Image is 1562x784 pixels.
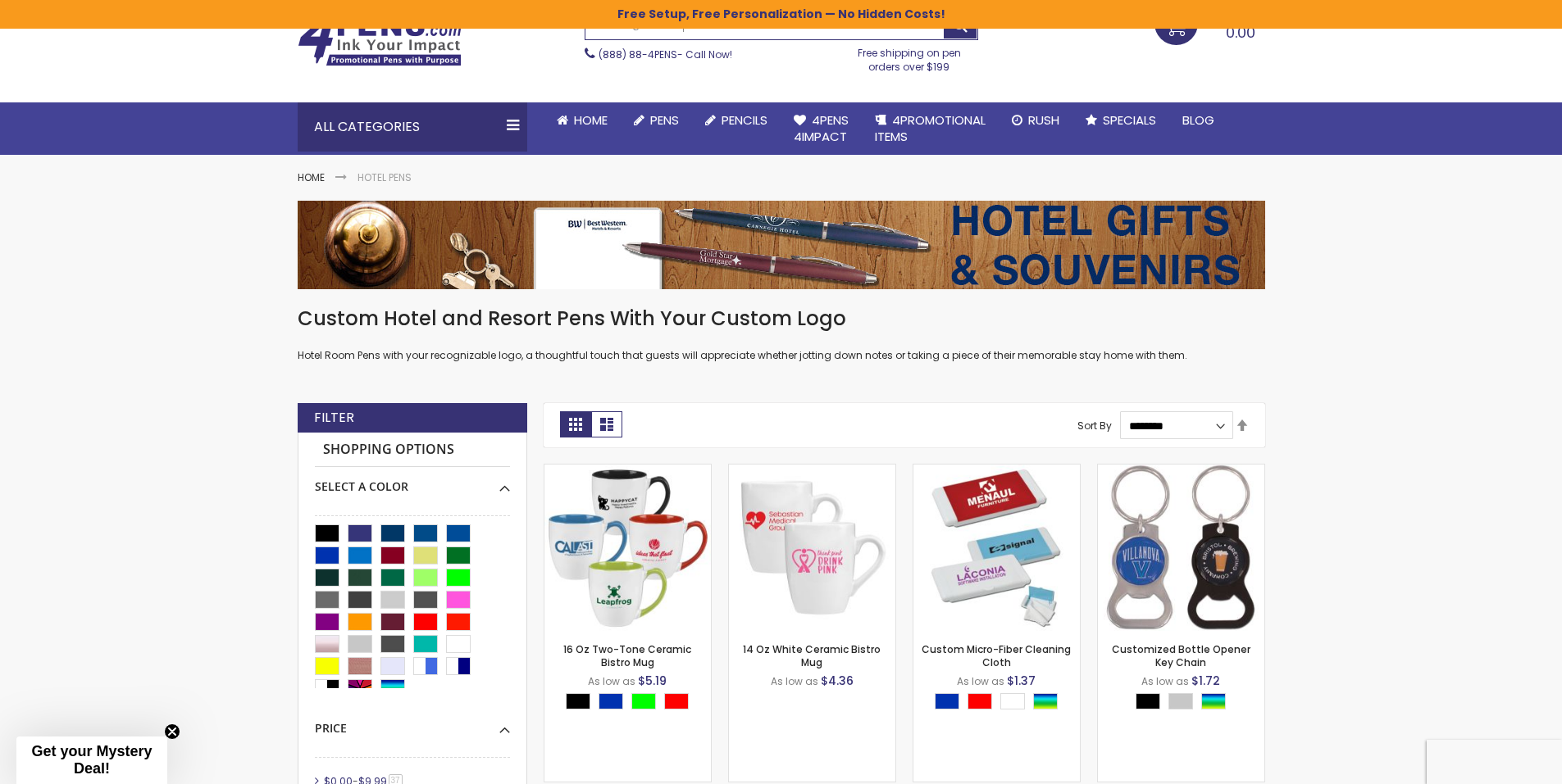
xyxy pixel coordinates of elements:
[957,674,1004,688] span: As low as
[1201,693,1226,709] div: Assorted
[1226,22,1255,43] span: 0.00
[922,642,1071,669] a: Custom Micro-Fiber Cleaning Cloth
[862,102,999,156] a: 4PROMOTIONALITEMS
[298,306,1265,362] div: Hotel Room Pens with your recognizable logo, a thoughtful touch that guests will appreciate wheth...
[631,693,656,709] div: Lime Green
[840,40,978,73] div: Free shipping on pen orders over $199
[913,465,1080,631] img: Custom Micro-Fiber Cleaning Cloth
[729,464,895,478] a: 14 Oz White Ceramic Bistro Mug
[794,111,849,145] span: 4Pens 4impact
[298,102,527,152] div: All Categories
[315,467,510,495] div: Select A Color
[315,709,510,736] div: Price
[1098,465,1264,631] img: Customized Bottle Opener Key Chain
[999,102,1072,138] a: Rush
[298,170,325,184] a: Home
[1098,464,1264,478] a: Customized Bottle Opener Key Chain
[935,693,959,709] div: Blue
[722,111,767,129] span: Pencils
[599,693,623,709] div: Blue
[1077,419,1112,433] label: Sort By
[1112,642,1250,669] a: Customized Bottle Opener Key Chain
[650,111,679,129] span: Pens
[1168,693,1193,709] div: Silver
[544,464,711,478] a: 16 Oz Two-Tone Ceramic Bistro Mug
[1191,673,1220,689] span: $1.72
[729,465,895,631] img: 14 Oz White Ceramic Bistro Mug
[566,693,590,709] div: Black
[1072,102,1169,138] a: Specials
[298,306,1265,332] h1: Custom Hotel and Resort Pens With Your Custom Logo
[599,48,732,61] span: - Call Now!
[560,411,591,437] strong: Grid
[566,693,697,714] div: Select A Color
[298,14,462,66] img: 4Pens Custom Pens and Promotional Products
[1182,111,1214,129] span: Blog
[821,673,854,689] span: $4.36
[621,102,692,138] a: Pens
[968,693,992,709] div: Red
[164,723,180,740] button: Close teaser
[1007,673,1036,689] span: $1.37
[1136,693,1160,709] div: Black
[588,674,635,688] span: As low as
[875,111,986,145] span: 4PROMOTIONAL ITEMS
[692,102,781,138] a: Pencils
[298,201,1265,289] img: Hotel Pens​
[913,464,1080,478] a: Custom Micro-Fiber Cleaning Cloth
[1427,740,1562,784] iframe: Google Customer Reviews
[664,693,689,709] div: Red
[1000,693,1025,709] div: White
[1103,111,1156,129] span: Specials
[574,111,608,129] span: Home
[16,736,167,784] div: Get your Mystery Deal!Close teaser
[1169,102,1227,138] a: Blog
[1141,674,1189,688] span: As low as
[314,409,354,427] strong: Filter
[544,102,621,138] a: Home
[1136,693,1234,714] div: Select A Color
[1033,693,1058,709] div: Assorted
[599,48,677,61] a: (888) 88-4PENS
[31,743,152,777] span: Get your Mystery Deal!
[544,465,711,631] img: 16 Oz Two-Tone Ceramic Bistro Mug
[563,642,691,669] a: 16 Oz Two-Tone Ceramic Bistro Mug
[1028,111,1059,129] span: Rush
[357,170,412,184] strong: Hotel Pens​
[638,673,667,689] span: $5.19
[315,433,510,468] strong: Shopping Options
[771,674,818,688] span: As low as
[935,693,1066,714] div: Select A Color
[743,642,881,669] a: 14 Oz White Ceramic Bistro Mug
[781,102,862,156] a: 4Pens4impact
